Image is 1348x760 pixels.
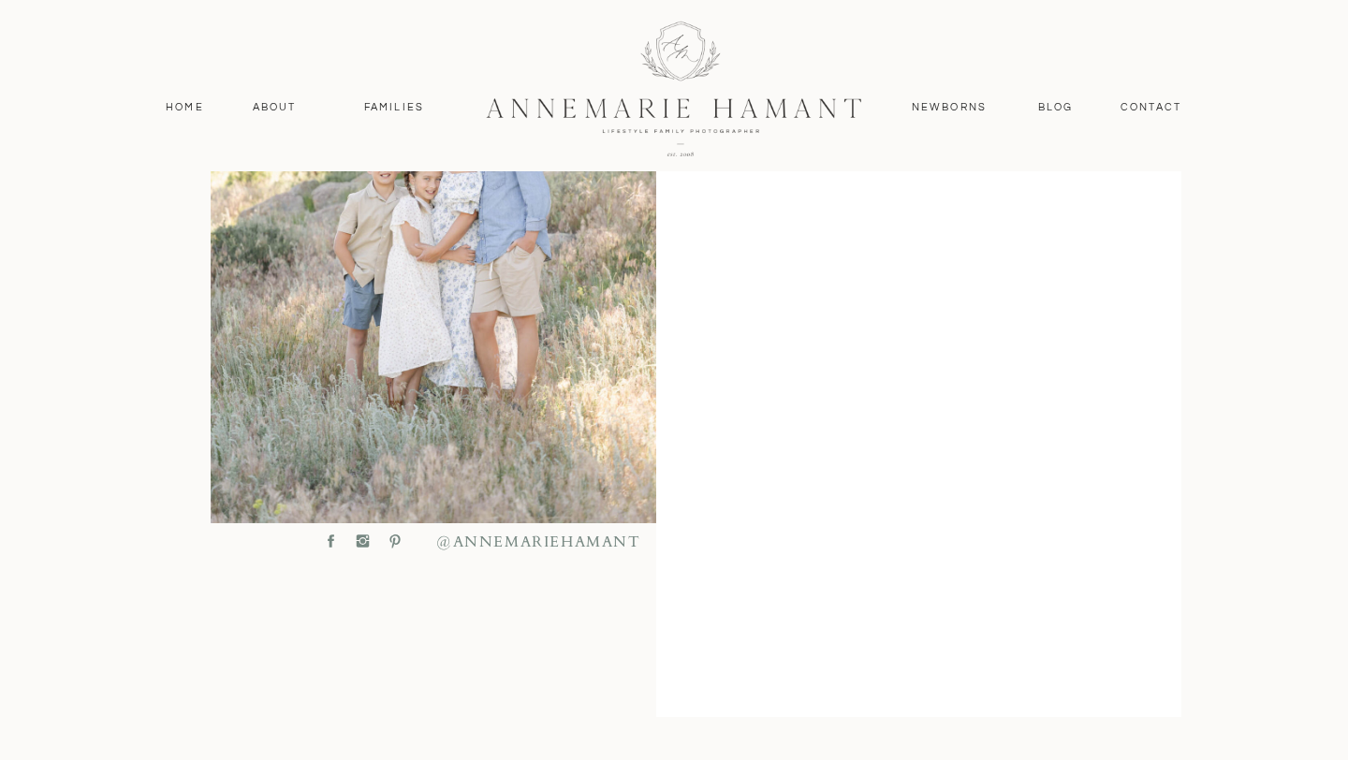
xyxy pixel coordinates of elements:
[157,99,212,116] a: Home
[247,99,301,116] a: About
[352,99,436,116] a: Families
[904,99,994,116] a: Newborns
[1110,99,1192,116] a: contact
[436,532,558,551] p: @ANNEMARIEHAMANT
[1033,99,1077,116] a: Blog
